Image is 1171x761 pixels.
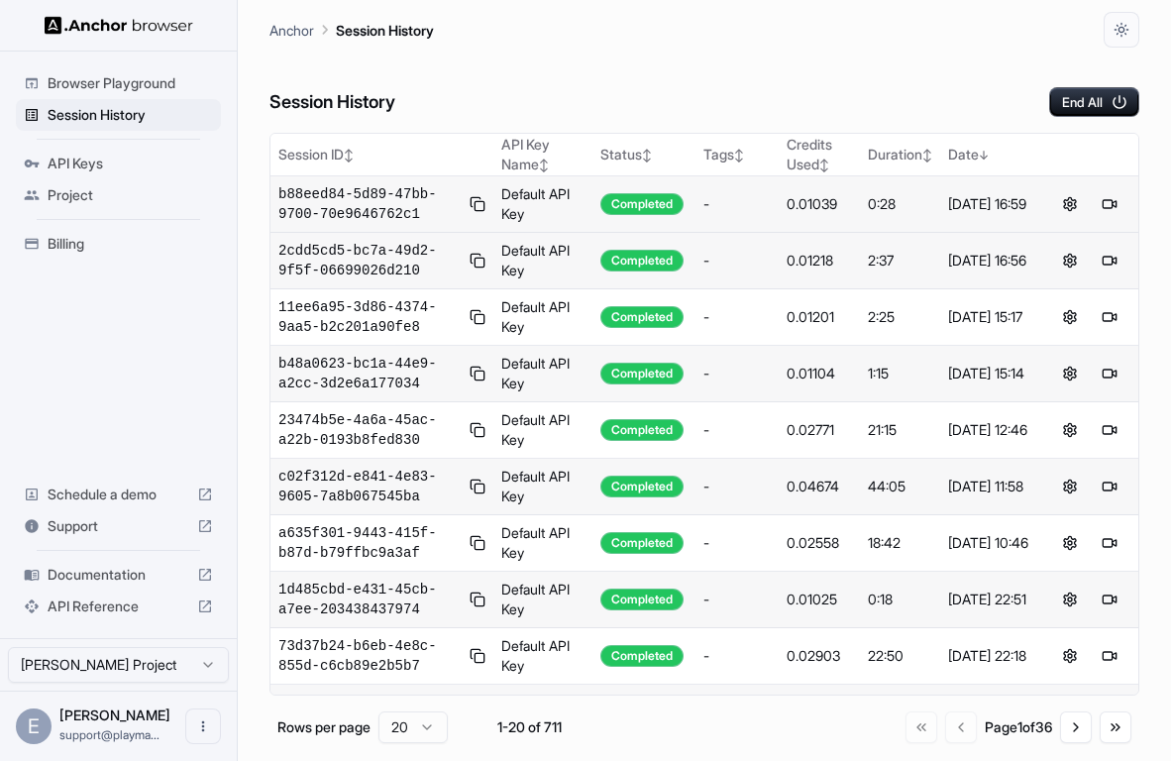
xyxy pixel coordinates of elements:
[59,727,160,742] span: support@playmatic.ai
[493,346,592,402] td: Default API Key
[979,148,989,163] span: ↓
[703,533,772,553] div: -
[948,194,1032,214] div: [DATE] 16:59
[600,532,684,554] div: Completed
[787,364,852,383] div: 0.01104
[948,477,1032,496] div: [DATE] 11:58
[600,193,684,215] div: Completed
[868,646,932,666] div: 22:50
[642,148,652,163] span: ↕
[868,420,932,440] div: 21:15
[493,685,592,741] td: Default API Key
[278,523,462,563] span: a635f301-9443-415f-b87d-b79ffbc9a3af
[948,646,1032,666] div: [DATE] 22:18
[868,307,932,327] div: 2:25
[868,194,932,214] div: 0:28
[703,251,772,271] div: -
[948,251,1032,271] div: [DATE] 16:56
[48,234,213,254] span: Billing
[600,363,684,384] div: Completed
[600,645,684,667] div: Completed
[16,99,221,131] div: Session History
[48,105,213,125] span: Session History
[703,194,772,214] div: -
[16,559,221,591] div: Documentation
[45,16,193,35] img: Anchor Logo
[703,646,772,666] div: -
[868,533,932,553] div: 18:42
[278,297,462,337] span: 11ee6a95-3d86-4374-9aa5-b2c201a90fe8
[48,597,189,616] span: API Reference
[48,73,213,93] span: Browser Playground
[948,420,1032,440] div: [DATE] 12:46
[493,572,592,628] td: Default API Key
[278,580,462,619] span: 1d485cbd-e431-45cb-a7ee-203438437974
[48,485,189,504] span: Schedule a demo
[787,420,852,440] div: 0.02771
[868,477,932,496] div: 44:05
[269,19,434,41] nav: breadcrumb
[16,228,221,260] div: Billing
[600,306,684,328] div: Completed
[269,88,395,117] h6: Session History
[600,419,684,441] div: Completed
[948,533,1032,553] div: [DATE] 10:46
[16,148,221,179] div: API Keys
[703,477,772,496] div: -
[868,590,932,609] div: 0:18
[600,250,684,272] div: Completed
[16,479,221,510] div: Schedule a demo
[493,515,592,572] td: Default API Key
[539,158,549,172] span: ↕
[787,590,852,609] div: 0.01025
[278,184,462,224] span: b88eed84-5d89-47bb-9700-70e9646762c1
[278,636,462,676] span: 73d37b24-b6eb-4e8c-855d-c6cb89e2b5b7
[787,533,852,553] div: 0.02558
[868,251,932,271] div: 2:37
[922,148,932,163] span: ↕
[277,717,371,737] p: Rows per page
[493,233,592,289] td: Default API Key
[868,364,932,383] div: 1:15
[787,646,852,666] div: 0.02903
[278,693,462,732] span: 792e0b08-075b-43ee-94f5-320029f48e20
[16,67,221,99] div: Browser Playground
[1049,87,1139,117] button: End All
[600,476,684,497] div: Completed
[819,158,829,172] span: ↕
[278,467,462,506] span: c02f312d-e841-4e83-9605-7a8b067545ba
[269,20,314,41] p: Anchor
[48,516,189,536] span: Support
[948,145,1032,164] div: Date
[703,590,772,609] div: -
[16,510,221,542] div: Support
[600,145,688,164] div: Status
[948,307,1032,327] div: [DATE] 15:17
[948,364,1032,383] div: [DATE] 15:14
[493,289,592,346] td: Default API Key
[48,185,213,205] span: Project
[344,148,354,163] span: ↕
[278,145,485,164] div: Session ID
[59,707,170,723] span: Edward Sun
[787,135,852,174] div: Credits Used
[16,179,221,211] div: Project
[787,251,852,271] div: 0.01218
[703,364,772,383] div: -
[493,459,592,515] td: Default API Key
[185,708,221,744] button: Open menu
[600,589,684,610] div: Completed
[493,176,592,233] td: Default API Key
[16,591,221,622] div: API Reference
[985,717,1052,737] div: Page 1 of 36
[493,628,592,685] td: Default API Key
[948,590,1032,609] div: [DATE] 22:51
[703,307,772,327] div: -
[703,420,772,440] div: -
[48,154,213,173] span: API Keys
[787,194,852,214] div: 0.01039
[734,148,744,163] span: ↕
[336,20,434,41] p: Session History
[278,410,462,450] span: 23474b5e-4a6a-45ac-a22b-0193b8fed830
[493,402,592,459] td: Default API Key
